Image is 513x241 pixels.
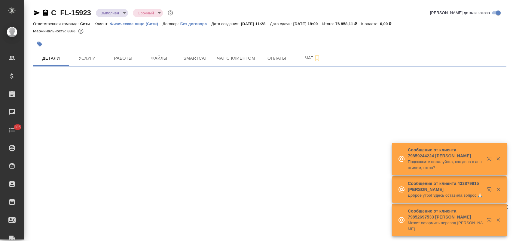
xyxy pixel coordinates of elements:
p: Итого: [322,22,335,26]
svg: Подписаться [313,55,321,62]
button: 10802.94 RUB; [77,27,85,35]
span: Детали [37,55,66,62]
div: Выполнен [133,9,163,17]
p: Без договора [180,22,212,26]
p: К оплате: [361,22,380,26]
button: Добавить тэг [33,37,46,51]
button: Открыть в новой вкладке [483,214,498,228]
button: Срочный [136,10,156,16]
button: Скопировать ссылку [42,9,49,16]
p: Сити [80,22,94,26]
p: 83% [67,29,77,33]
p: Ответственная команда: [33,22,80,26]
span: Файлы [145,55,174,62]
p: Подскажите пожалуйста, как дела с апостилем, готов? [408,159,483,171]
span: Услуги [73,55,102,62]
a: 305 [2,123,23,138]
p: Физическое лицо (Сити) [110,22,163,26]
span: Оплаты [262,55,291,62]
span: Чат с клиентом [217,55,255,62]
p: Сообщение от клиента 79852697533 [PERSON_NAME] [408,208,483,220]
span: Чат [298,54,327,62]
p: Клиент: [94,22,110,26]
button: Закрыть [492,187,504,192]
a: Физическое лицо (Сити) [110,21,163,26]
p: Доброе утро! Здесь оставила вопрос 🙏🏻 [408,192,483,198]
span: 305 [11,124,24,130]
p: 76 858,11 ₽ [335,22,361,26]
p: Маржинальность: [33,29,67,33]
button: Закрыть [492,217,504,223]
div: Выполнен [96,9,128,17]
button: Скопировать ссылку для ЯМессенджера [33,9,40,16]
p: Сообщение от клиента 79859244224 [PERSON_NAME] [408,147,483,159]
p: 0,00 ₽ [380,22,396,26]
button: Выполнен [99,10,121,16]
span: Работы [109,55,138,62]
button: Открыть в новой вкладке [483,183,498,198]
span: Smartcat [181,55,210,62]
p: [DATE] 11:28 [241,22,270,26]
a: Без договора [180,21,212,26]
p: [DATE] 18:00 [293,22,322,26]
button: Открыть в новой вкладке [483,153,498,167]
button: Доп статусы указывают на важность/срочность заказа [166,9,174,17]
span: [PERSON_NAME] детали заказа [430,10,490,16]
p: Сообщение от клиента 433879915 [PERSON_NAME] [408,180,483,192]
p: Может оформить перевод [PERSON_NAME] [408,220,483,232]
p: Дата создания: [211,22,241,26]
button: Закрыть [492,156,504,162]
p: Договор: [163,22,180,26]
p: Дата сдачи: [270,22,293,26]
a: C_FL-15923 [51,9,91,17]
